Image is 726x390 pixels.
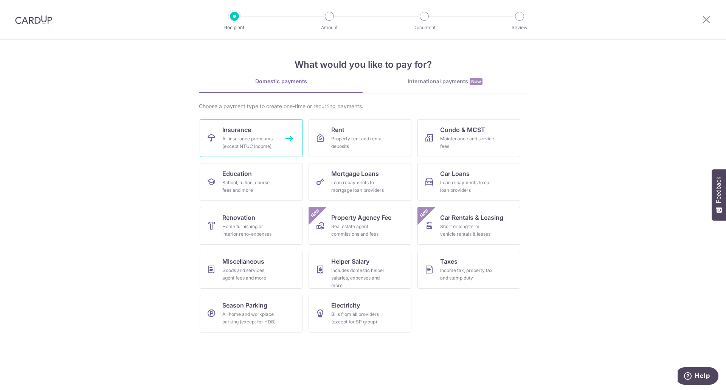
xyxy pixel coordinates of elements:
[200,119,302,157] a: InsuranceAll insurance premiums (except NTUC Income)
[222,267,277,282] div: Goods and services, agent fees and more
[331,213,391,222] span: Property Agency Fee
[206,24,262,31] p: Recipient
[440,169,470,178] span: Car Loans
[396,24,452,31] p: Document
[199,103,527,110] div: Choose a payment type to create one-time or recurring payments.
[331,223,386,238] div: Real estate agent commissions and fees
[331,311,386,326] div: Bills from all providers (except for SP group)
[440,267,495,282] div: Income tax, property tax and stamp duty
[309,163,411,201] a: Mortgage LoansLoan repayments to mortgage loan providers
[331,301,360,310] span: Electricity
[222,301,267,310] span: Season Parking
[222,223,277,238] div: Home furnishing or interior reno-expenses
[309,251,411,289] a: Helper SalaryIncludes domestic helper salaries, expenses and more
[301,24,357,31] p: Amount
[440,179,495,194] div: Loan repayments to car loan providers
[309,295,411,333] a: ElectricityBills from all providers (except for SP group)
[309,119,411,157] a: RentProperty rent and rental deposits
[222,135,277,150] div: All insurance premiums (except NTUC Income)
[418,207,430,219] span: New
[199,78,363,85] div: Domestic payments
[331,125,344,134] span: Rent
[715,177,722,203] span: Feedback
[222,125,251,134] span: Insurance
[417,207,520,245] a: Car Rentals & LeasingShort or long‑term vehicle rentals & leasesNew
[331,179,386,194] div: Loan repayments to mortgage loan providers
[309,207,411,245] a: Property Agency FeeReal estate agent commissions and feesNew
[678,367,718,386] iframe: Opens a widget where you can find more information
[309,207,321,219] span: New
[417,119,520,157] a: Condo & MCSTMaintenance and service fees
[331,135,386,150] div: Property rent and rental deposits
[417,251,520,289] a: TaxesIncome tax, property tax and stamp duty
[470,78,482,85] span: New
[363,78,527,85] div: International payments
[200,163,302,201] a: EducationSchool, tuition, course fees and more
[440,223,495,238] div: Short or long‑term vehicle rentals & leases
[492,24,548,31] p: Review
[712,169,726,221] button: Feedback - Show survey
[440,125,485,134] span: Condo & MCST
[200,295,302,333] a: Season ParkingAll home and workplace parking (except for HDB)
[440,257,458,266] span: Taxes
[200,207,302,245] a: RenovationHome furnishing or interior reno-expenses
[440,135,495,150] div: Maintenance and service fees
[199,58,527,71] h4: What would you like to pay for?
[417,163,520,201] a: Car LoansLoan repayments to car loan providers
[331,257,369,266] span: Helper Salary
[222,257,264,266] span: Miscellaneous
[222,213,255,222] span: Renovation
[331,169,379,178] span: Mortgage Loans
[222,169,252,178] span: Education
[222,179,277,194] div: School, tuition, course fees and more
[331,267,386,289] div: Includes domestic helper salaries, expenses and more
[222,311,277,326] div: All home and workplace parking (except for HDB)
[440,213,503,222] span: Car Rentals & Leasing
[15,15,52,24] img: CardUp
[200,251,302,289] a: MiscellaneousGoods and services, agent fees and more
